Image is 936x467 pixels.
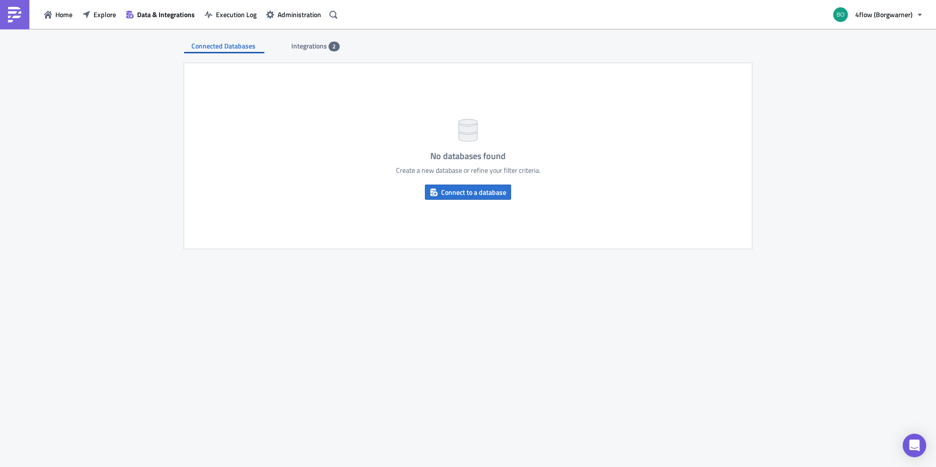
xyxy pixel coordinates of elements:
div: Open Intercom Messenger [903,434,926,457]
img: PushMetrics [7,7,23,23]
button: 4flow (Borgwarner) [827,4,929,25]
span: Home [55,9,72,20]
button: Execution Log [200,7,261,22]
span: 2 [332,43,336,50]
button: Data & Integrations [121,7,200,22]
span: Data & Integrations [137,9,195,20]
span: Connect to a database [441,187,506,197]
span: Explore [94,9,116,20]
span: Administration [278,9,321,20]
button: Administration [261,7,326,22]
span: Connected Databases [191,41,257,51]
span: Execution Log [216,9,257,20]
span: 4flow (Borgwarner) [855,9,913,20]
button: Explore [77,7,121,22]
img: Avatar [832,6,849,23]
div: Create a new database or refine your filter criteria. [396,166,540,175]
button: Home [39,7,77,22]
span: Integrations [291,41,328,51]
button: Connect to a database [425,185,511,200]
h4: No databases found [396,151,540,161]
